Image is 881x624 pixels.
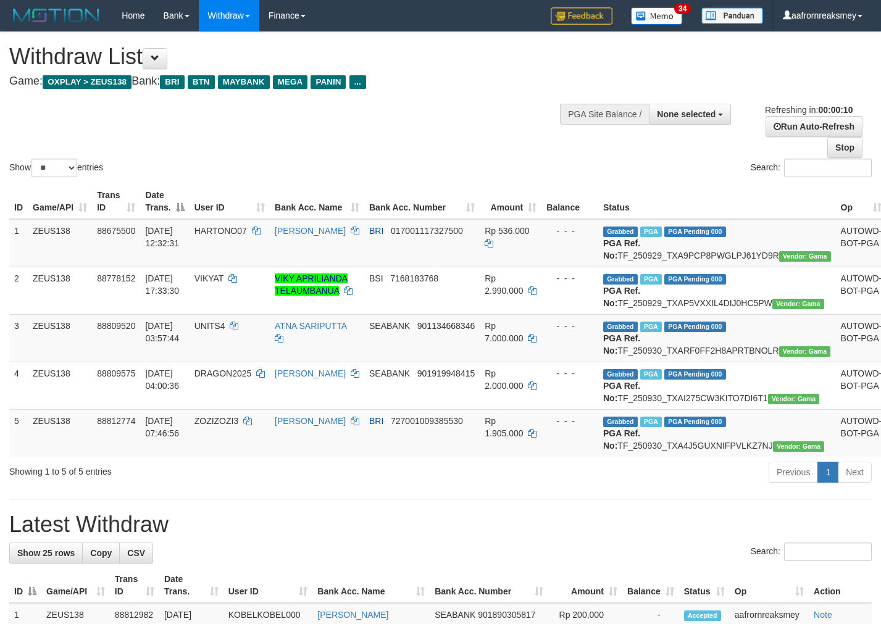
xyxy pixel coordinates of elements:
[417,321,475,331] span: Copy 901134668346 to clipboard
[9,512,872,537] h1: Latest Withdraw
[664,417,726,427] span: PGA Pending
[9,362,28,409] td: 4
[28,184,92,219] th: Game/API: activate to sort column ascending
[551,7,612,25] img: Feedback.jpg
[188,75,215,89] span: BTN
[369,321,410,331] span: SEABANK
[546,272,593,285] div: - - -
[766,116,862,137] a: Run Auto-Refresh
[485,321,523,343] span: Rp 7.000.000
[603,417,638,427] span: Grabbed
[598,409,836,457] td: TF_250930_TXA4J5GUXNIFPVLKZ7NJ
[9,460,358,478] div: Showing 1 to 5 of 5 entries
[417,368,475,378] span: Copy 901919948415 to clipboard
[97,226,135,236] span: 88675500
[145,273,179,296] span: [DATE] 17:33:30
[809,568,872,603] th: Action
[546,415,593,427] div: - - -
[838,462,872,483] a: Next
[194,416,239,426] span: ZOZIZOZI3
[730,568,809,603] th: Op: activate to sort column ascending
[9,543,83,564] a: Show 25 rows
[369,273,383,283] span: BSI
[194,226,247,236] span: HARTONO07
[28,362,92,409] td: ZEUS138
[546,367,593,380] div: - - -
[119,543,153,564] a: CSV
[28,219,92,267] td: ZEUS138
[640,274,662,285] span: Marked by aafchomsokheang
[779,251,831,262] span: Vendor URL: https://trx31.1velocity.biz
[485,368,523,391] span: Rp 2.000.000
[701,7,763,24] img: panduan.png
[814,610,832,620] a: Note
[603,238,640,260] b: PGA Ref. No:
[9,184,28,219] th: ID
[598,267,836,314] td: TF_250929_TXAP5VXXIL4DIJ0HC5PW
[145,321,179,343] span: [DATE] 03:57:44
[127,548,145,558] span: CSV
[598,314,836,362] td: TF_250930_TXARF0FF2H8APRTBNOLR
[598,219,836,267] td: TF_250929_TXA9PCP8PWGLPJ61YD9R
[273,75,308,89] span: MEGA
[369,416,383,426] span: BRI
[769,462,818,483] a: Previous
[827,137,862,158] a: Stop
[784,543,872,561] input: Search:
[145,226,179,248] span: [DATE] 12:32:31
[9,159,103,177] label: Show entries
[145,416,179,438] span: [DATE] 07:46:56
[369,226,383,236] span: BRI
[622,568,679,603] th: Balance: activate to sort column ascending
[430,568,548,603] th: Bank Acc. Number: activate to sort column ascending
[478,610,535,620] span: Copy 901890305817 to clipboard
[598,362,836,409] td: TF_250930_TXAI275CW3KITO7DI6T1
[194,321,225,331] span: UNITS4
[772,299,824,309] span: Vendor URL: https://trx31.1velocity.biz
[9,409,28,457] td: 5
[97,321,135,331] span: 88809520
[82,543,120,564] a: Copy
[28,409,92,457] td: ZEUS138
[640,227,662,237] span: Marked by aaftrukkakada
[145,368,179,391] span: [DATE] 04:00:36
[603,322,638,332] span: Grabbed
[779,346,831,357] span: Vendor URL: https://trx31.1velocity.biz
[640,417,662,427] span: Marked by aafkaynarin
[97,416,135,426] span: 88812774
[541,184,598,219] th: Balance
[275,226,346,236] a: [PERSON_NAME]
[679,568,730,603] th: Status: activate to sort column ascending
[9,267,28,314] td: 2
[817,462,838,483] a: 1
[194,273,223,283] span: VIKYAT
[28,314,92,362] td: ZEUS138
[664,369,726,380] span: PGA Pending
[649,104,731,125] button: None selected
[349,75,366,89] span: ...
[159,568,223,603] th: Date Trans.: activate to sort column ascending
[28,267,92,314] td: ZEUS138
[9,568,41,603] th: ID: activate to sort column descending
[684,610,721,621] span: Accepted
[364,184,480,219] th: Bank Acc. Number: activate to sort column ascending
[9,44,575,69] h1: Withdraw List
[765,105,853,115] span: Refreshing in:
[674,3,691,14] span: 34
[603,274,638,285] span: Grabbed
[140,184,189,219] th: Date Trans.: activate to sort column descending
[435,610,475,620] span: SEABANK
[270,184,364,219] th: Bank Acc. Name: activate to sort column ascending
[546,320,593,332] div: - - -
[9,219,28,267] td: 1
[664,227,726,237] span: PGA Pending
[603,369,638,380] span: Grabbed
[773,441,825,452] span: Vendor URL: https://trx31.1velocity.biz
[275,321,346,331] a: ATNA SARIPUTTA
[480,184,541,219] th: Amount: activate to sort column ascending
[311,75,346,89] span: PANIN
[17,548,75,558] span: Show 25 rows
[657,109,716,119] span: None selected
[603,381,640,403] b: PGA Ref. No:
[9,6,103,25] img: MOTION_logo.png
